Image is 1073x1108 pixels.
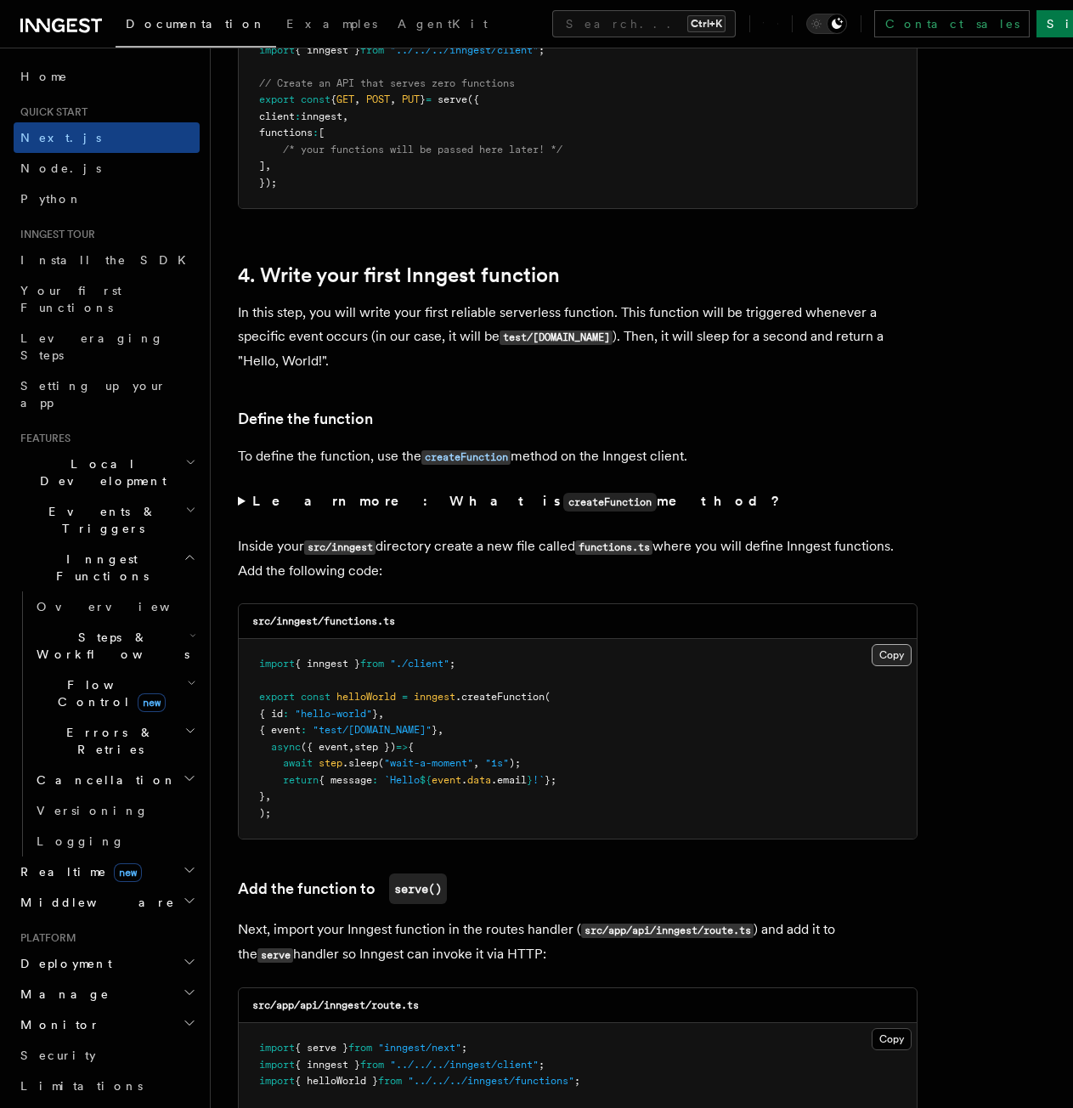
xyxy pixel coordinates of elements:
[30,795,200,826] a: Versioning
[14,245,200,275] a: Install the SDK
[539,1059,545,1071] span: ;
[30,724,184,758] span: Errors & Retries
[295,1042,348,1054] span: { serve }
[30,629,189,663] span: Steps & Workflows
[421,450,511,465] code: createFunction
[354,93,360,105] span: ,
[455,691,545,703] span: .createFunction
[259,127,313,138] span: functions
[14,955,112,972] span: Deployment
[238,407,373,431] a: Define the function
[116,5,276,48] a: Documentation
[539,44,545,56] span: ;
[461,1042,467,1054] span: ;
[473,757,479,769] span: ,
[301,741,348,753] span: ({ event
[276,5,387,46] a: Examples
[20,253,196,267] span: Install the SDK
[14,1016,100,1033] span: Monitor
[14,544,200,591] button: Inngest Functions
[259,77,515,89] span: // Create an API that serves zero functions
[14,986,110,1003] span: Manage
[390,93,396,105] span: ,
[485,757,509,769] span: "1s"
[14,948,200,979] button: Deployment
[14,856,200,887] button: Realtimenew
[14,323,200,370] a: Leveraging Steps
[421,448,511,464] a: createFunction
[408,741,414,753] span: {
[552,10,736,37] button: Search...Ctrl+K
[238,263,560,287] a: 4. Write your first Inngest function
[402,93,420,105] span: PUT
[387,5,498,46] a: AgentKit
[138,693,166,712] span: new
[295,44,360,56] span: { inngest }
[14,184,200,214] a: Python
[420,93,426,105] span: }
[30,591,200,622] a: Overview
[259,807,271,819] span: );
[14,979,200,1009] button: Manage
[378,708,384,720] span: ,
[259,708,283,720] span: { id
[301,110,342,122] span: inngest
[20,284,121,314] span: Your first Functions
[384,757,473,769] span: "wait-a-moment"
[30,622,200,670] button: Steps & Workflows
[360,658,384,670] span: from
[330,93,336,105] span: {
[432,774,461,786] span: event
[14,591,200,856] div: Inngest Functions
[378,757,384,769] span: (
[238,301,918,373] p: In this step, you will write your first reliable serverless function. This function will be trigg...
[389,873,447,904] code: serve()
[252,493,783,509] strong: Learn more: What is method?
[500,331,613,345] code: test/[DOMAIN_NAME]
[402,691,408,703] span: =
[396,741,408,753] span: =>
[378,1075,402,1087] span: from
[14,551,184,585] span: Inngest Functions
[408,1075,574,1087] span: "../../../inngest/functions"
[545,691,551,703] span: (
[37,834,125,848] span: Logging
[14,503,185,537] span: Events & Triggers
[257,948,293,963] code: serve
[432,724,438,736] span: }
[313,127,319,138] span: :
[360,1059,384,1071] span: from
[336,691,396,703] span: helloWorld
[20,192,82,206] span: Python
[319,127,325,138] span: [
[14,1071,200,1101] a: Limitations
[301,691,330,703] span: const
[283,774,319,786] span: return
[259,160,265,172] span: ]
[30,676,187,710] span: Flow Control
[14,887,200,918] button: Middleware
[114,863,142,882] span: new
[304,540,376,555] code: src/inngest
[14,894,175,911] span: Middleware
[438,93,467,105] span: serve
[271,741,301,753] span: async
[372,708,378,720] span: }
[259,177,277,189] span: });
[14,275,200,323] a: Your first Functions
[238,489,918,514] summary: Learn more: What iscreateFunctionmethod?
[283,144,562,155] span: /* your functions will be passed here later! */
[295,658,360,670] span: { inngest }
[259,110,295,122] span: client
[265,160,271,172] span: ,
[238,534,918,583] p: Inside your directory create a new file called where you will define Inngest functions. Add the f...
[126,17,266,31] span: Documentation
[259,1042,295,1054] span: import
[14,1009,200,1040] button: Monitor
[581,924,754,938] code: src/app/api/inngest/route.ts
[414,691,455,703] span: inngest
[14,432,71,445] span: Features
[574,1075,580,1087] span: ;
[872,644,912,666] button: Copy
[390,658,449,670] span: "./client"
